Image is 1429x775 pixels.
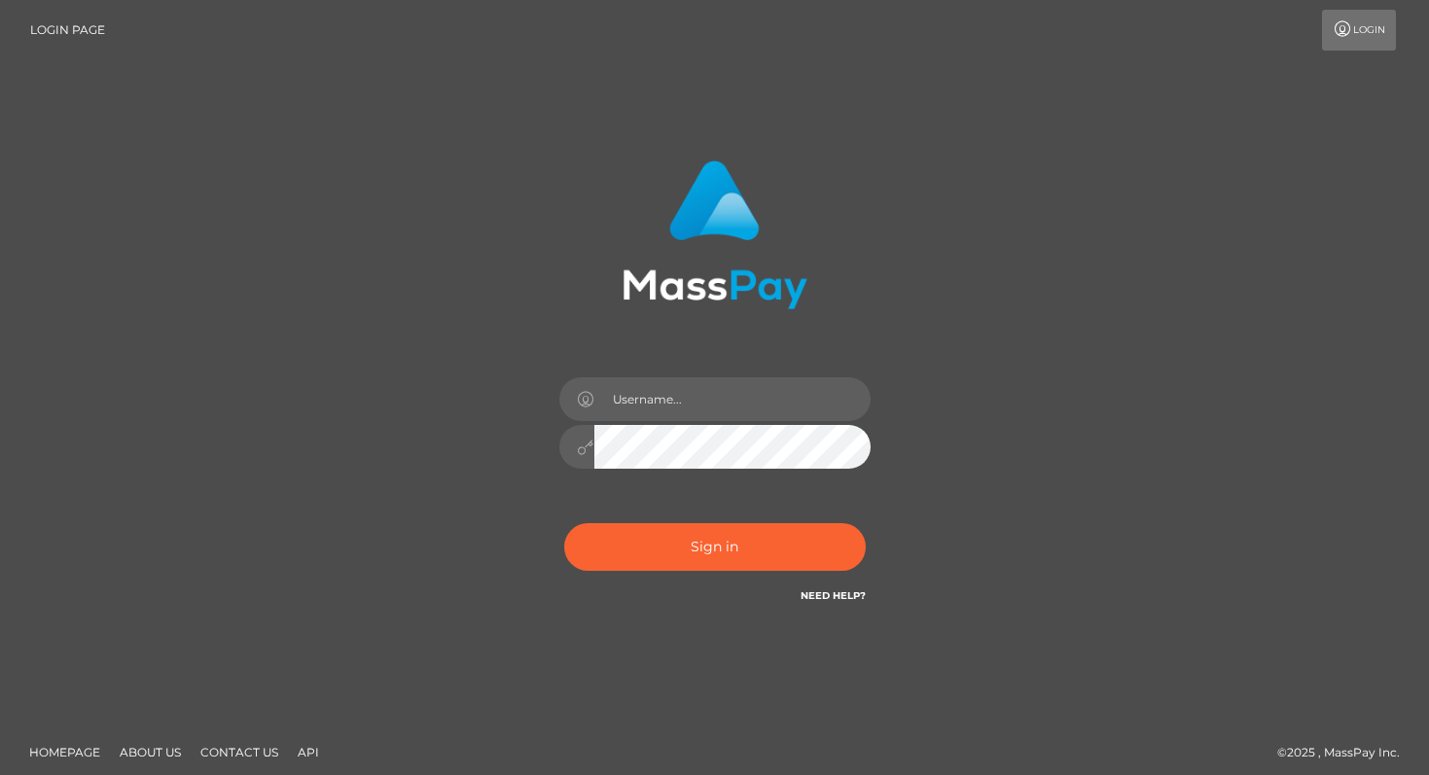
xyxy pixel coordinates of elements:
img: MassPay Login [623,160,807,309]
a: Homepage [21,737,108,767]
a: Login Page [30,10,105,51]
a: Login [1322,10,1396,51]
button: Sign in [564,523,866,571]
a: Need Help? [801,589,866,602]
a: API [290,737,327,767]
div: © 2025 , MassPay Inc. [1277,742,1414,763]
input: Username... [594,377,871,421]
a: About Us [112,737,189,767]
a: Contact Us [193,737,286,767]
